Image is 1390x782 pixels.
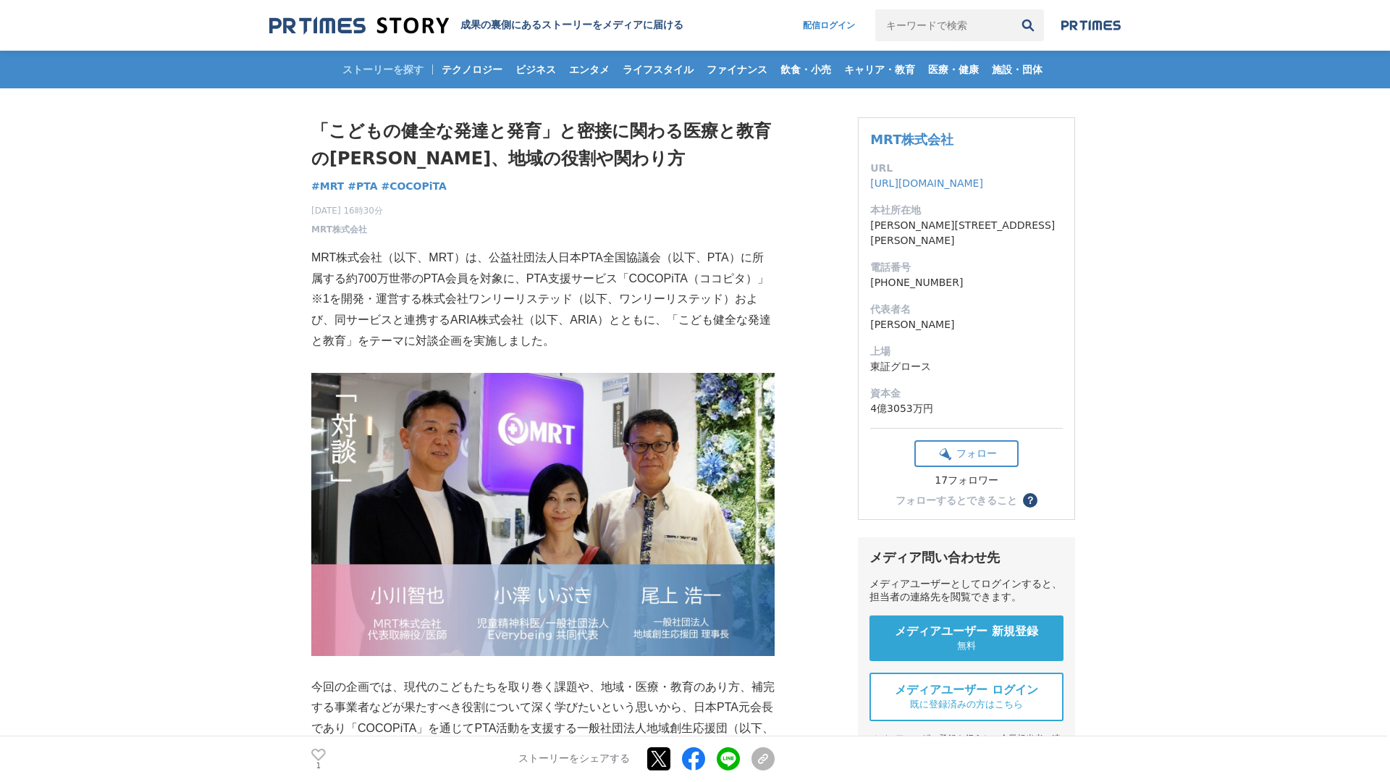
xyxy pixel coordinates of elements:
dt: 代表者名 [870,302,1063,317]
span: [DATE] 16時30分 [311,204,383,217]
a: ビジネス [510,51,562,88]
a: [URL][DOMAIN_NAME] [870,177,983,189]
dt: URL [870,161,1063,176]
button: 検索 [1012,9,1044,41]
dt: 資本金 [870,386,1063,401]
span: 施設・団体 [986,63,1048,76]
a: メディアユーザー 新規登録 無料 [869,615,1063,661]
span: ビジネス [510,63,562,76]
span: #MRT [311,180,344,193]
dt: 電話番号 [870,260,1063,275]
dd: [PHONE_NUMBER] [870,275,1063,290]
dd: 東証グロース [870,359,1063,374]
a: 飲食・小売 [775,51,837,88]
a: テクノロジー [436,51,508,88]
p: MRT株式会社（以下、MRT）は、公益社団法人日本PTA全国協議会（以下、PTA）に所属する約700万世帯のPTA会員を対象に、PTA支援サービス「COCOPiTA（ココピタ）」※1を開発・運営... [311,248,775,352]
a: ファイナンス [701,51,773,88]
dt: 上場 [870,344,1063,359]
dt: 本社所在地 [870,203,1063,218]
div: メディアユーザーとしてログインすると、担当者の連絡先を閲覧できます。 [869,578,1063,604]
span: 既に登録済みの方はこちら [910,698,1023,711]
a: エンタメ [563,51,615,88]
dd: [PERSON_NAME][STREET_ADDRESS][PERSON_NAME] [870,218,1063,248]
a: 医療・健康 [922,51,985,88]
a: 施設・団体 [986,51,1048,88]
span: ライフスタイル [617,63,699,76]
span: メディアユーザー ログイン [895,683,1038,698]
span: エンタメ [563,63,615,76]
h2: 成果の裏側にあるストーリーをメディアに届ける [460,19,683,32]
div: 17フォロワー [914,474,1019,487]
dd: [PERSON_NAME] [870,317,1063,332]
span: テクノロジー [436,63,508,76]
button: ？ [1023,493,1037,508]
span: ？ [1025,495,1035,505]
img: thumbnail_c016afb0-a3fc-11f0-9f5b-035ce1f67d4d.png [311,373,775,656]
input: キーワードで検索 [875,9,1012,41]
a: MRT株式会社 [311,223,367,236]
a: メディアユーザー ログイン 既に登録済みの方はこちら [869,673,1063,721]
p: 1 [311,762,326,770]
a: #MRT [311,179,344,194]
a: ライフスタイル [617,51,699,88]
div: メディア問い合わせ先 [869,549,1063,566]
span: 飲食・小売 [775,63,837,76]
a: 成果の裏側にあるストーリーをメディアに届ける 成果の裏側にあるストーリーをメディアに届ける [269,16,683,35]
span: #PTA [347,180,377,193]
a: #PTA [347,179,377,194]
h1: 「こどもの健全な発達と発育」と密接に関わる医療と教育の[PERSON_NAME]、地域の役割や関わり方 [311,117,775,173]
span: 医療・健康 [922,63,985,76]
img: prtimes [1061,20,1121,31]
a: キャリア・教育 [838,51,921,88]
span: メディアユーザー 新規登録 [895,624,1038,639]
span: #COCOPiTA [381,180,446,193]
a: 配信ログイン [788,9,869,41]
div: フォローするとできること [896,495,1017,505]
a: MRT株式会社 [870,132,953,147]
span: ファイナンス [701,63,773,76]
span: キャリア・教育 [838,63,921,76]
button: フォロー [914,440,1019,467]
p: ストーリーをシェアする [518,753,630,766]
img: 成果の裏側にあるストーリーをメディアに届ける [269,16,449,35]
a: #COCOPiTA [381,179,446,194]
dd: 4億3053万円 [870,401,1063,416]
span: 無料 [957,639,976,652]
